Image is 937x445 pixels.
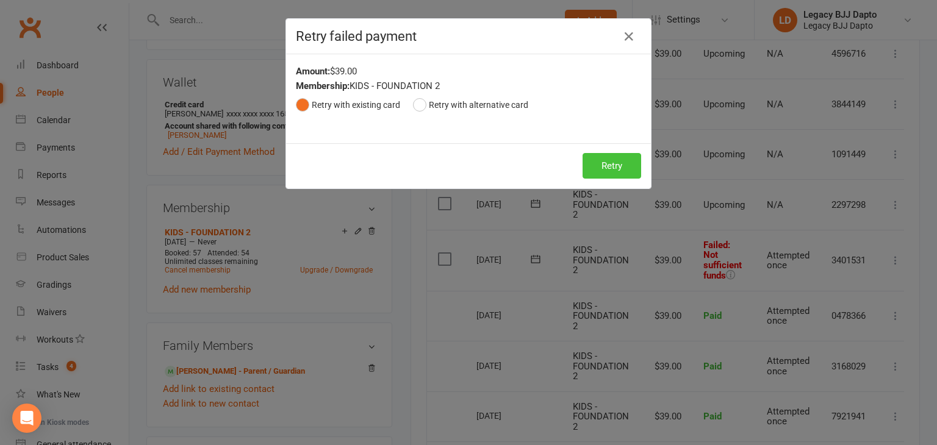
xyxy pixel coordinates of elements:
[296,80,350,91] strong: Membership:
[619,27,639,46] button: Close
[296,79,641,93] div: KIDS - FOUNDATION 2
[296,66,330,77] strong: Amount:
[583,153,641,179] button: Retry
[296,64,641,79] div: $39.00
[296,29,641,44] h4: Retry failed payment
[413,93,528,116] button: Retry with alternative card
[296,93,400,116] button: Retry with existing card
[12,404,41,433] div: Open Intercom Messenger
